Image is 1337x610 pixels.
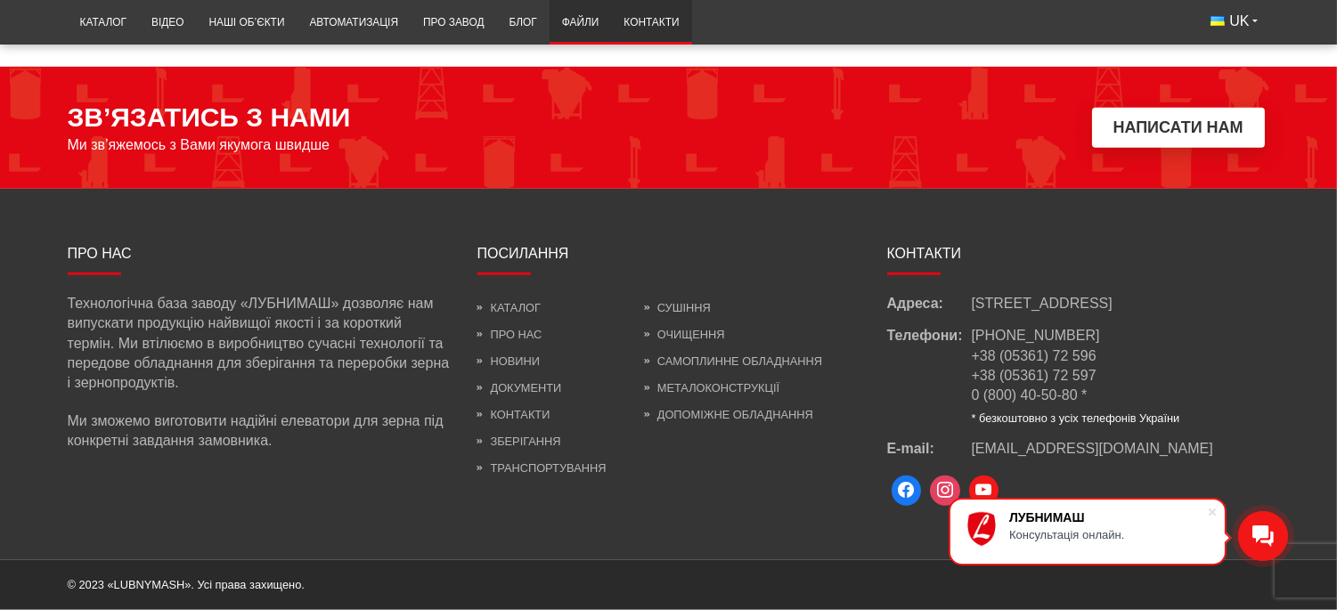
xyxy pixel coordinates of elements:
a: +38 (05361) 72 597 [972,368,1097,383]
p: Ми зможемо виготовити надійні елеватори для зерна під конкретні завдання замовника. [68,411,451,451]
span: [EMAIL_ADDRESS][DOMAIN_NAME] [972,441,1213,456]
button: Написати нам [1092,108,1265,148]
a: Документи [477,381,562,394]
a: Файли [550,5,612,40]
span: Телефони: [887,326,972,426]
img: Українська [1211,16,1225,26]
a: Металоконструкції [644,381,779,394]
span: Контакти [887,246,962,261]
li: * безкоштовно з усіх телефонів України [972,411,1180,427]
a: [PHONE_NUMBER] [972,328,1100,343]
a: Самоплинне обладнання [644,354,822,368]
a: +38 (05361) 72 596 [972,348,1097,363]
a: Каталог [68,5,139,40]
span: [STREET_ADDRESS] [972,294,1113,313]
a: Допоміжне обладнання [644,408,813,421]
button: UK [1198,5,1269,37]
a: Сушіння [644,301,711,314]
a: Контакти [477,408,550,421]
span: Ми зв’яжемось з Вами якумога швидше [68,137,330,153]
a: Новини [477,354,540,368]
p: Технологічна база заводу «ЛУБНИМАШ» дозволяє нам випускати продукцію найвищої якості і за коротки... [68,294,451,394]
a: Про завод [411,5,496,40]
div: Консультація онлайн. [1009,528,1207,541]
span: Посилання [477,246,569,261]
a: Транспортування [477,461,607,475]
a: Про нас [477,328,542,341]
a: Відео [139,5,196,40]
div: ЛУБНИМАШ [1009,510,1207,525]
a: Каталог [477,301,541,314]
a: Контакти [611,5,691,40]
span: E-mail: [887,439,972,459]
a: Очищення [644,328,725,341]
a: Наші об’єкти [196,5,297,40]
a: Автоматизація [297,5,411,40]
a: [EMAIL_ADDRESS][DOMAIN_NAME] [972,439,1213,459]
a: Facebook [887,471,926,510]
span: Про нас [68,246,132,261]
span: © 2023 «LUBNYMASH». Усі права захищено. [68,578,305,591]
span: ЗВ’ЯЗАТИСЬ З НАМИ [68,102,351,133]
a: Блог [496,5,549,40]
a: Instagram [925,471,965,510]
span: Адреса: [887,294,972,313]
a: 0 (800) 40-50-80 * [972,387,1088,403]
a: Зберігання [477,435,561,448]
a: Youtube [965,471,1004,510]
span: UK [1229,12,1249,31]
